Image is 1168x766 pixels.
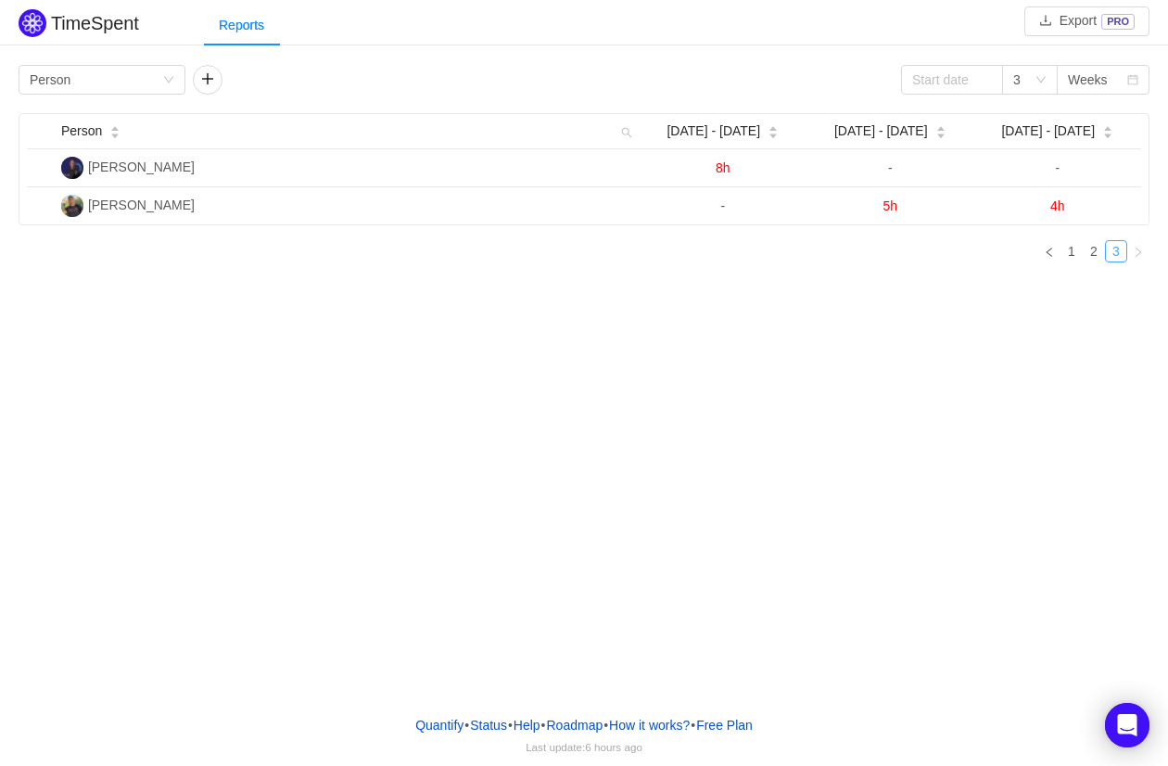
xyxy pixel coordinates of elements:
[469,711,508,739] a: Status
[1055,160,1060,175] span: -
[768,131,779,136] i: icon: caret-down
[19,9,46,37] img: Quantify logo
[109,123,121,136] div: Sort
[1038,240,1060,262] li: Previous Page
[526,741,642,753] span: Last update:
[691,718,695,733] span: •
[585,741,642,753] span: 6 hours ago
[51,13,139,33] h2: TimeSpent
[667,121,760,141] span: [DATE] - [DATE]
[61,195,83,217] img: AH
[1127,74,1138,87] i: icon: calendar
[464,718,469,733] span: •
[193,65,222,95] button: icon: plus
[1050,198,1065,213] span: 4h
[1083,240,1105,262] li: 2
[88,198,195,212] span: [PERSON_NAME]
[61,121,102,141] span: Person
[1133,247,1144,258] i: icon: right
[110,124,121,130] i: icon: caret-up
[61,157,83,179] img: EF
[608,711,691,739] button: How it works?
[716,160,730,175] span: 8h
[110,131,121,136] i: icon: caret-down
[88,160,195,174] span: [PERSON_NAME]
[603,718,608,733] span: •
[935,124,946,130] i: icon: caret-up
[901,65,1003,95] input: Start date
[720,198,725,213] span: -
[614,114,640,148] i: icon: search
[508,718,513,733] span: •
[1013,66,1021,94] div: 3
[935,123,946,136] div: Sort
[541,718,546,733] span: •
[1106,241,1126,262] a: 3
[163,74,174,87] i: icon: down
[1105,703,1149,747] div: Open Intercom Messenger
[1068,66,1108,94] div: Weeks
[1102,123,1113,136] div: Sort
[513,711,541,739] a: Help
[1103,124,1113,130] i: icon: caret-up
[882,198,897,213] span: 5h
[1060,240,1083,262] li: 1
[888,160,893,175] span: -
[1105,240,1127,262] li: 3
[204,5,279,46] div: Reports
[1024,6,1149,36] button: icon: downloadExportPRO
[768,123,779,136] div: Sort
[1084,241,1104,262] a: 2
[1044,247,1055,258] i: icon: left
[768,124,779,130] i: icon: caret-up
[935,131,946,136] i: icon: caret-down
[1035,74,1047,87] i: icon: down
[546,711,604,739] a: Roadmap
[834,121,928,141] span: [DATE] - [DATE]
[1001,121,1095,141] span: [DATE] - [DATE]
[30,66,70,94] div: Person
[695,711,754,739] button: Free Plan
[414,711,464,739] a: Quantify
[1127,240,1149,262] li: Next Page
[1061,241,1082,262] a: 1
[1103,131,1113,136] i: icon: caret-down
